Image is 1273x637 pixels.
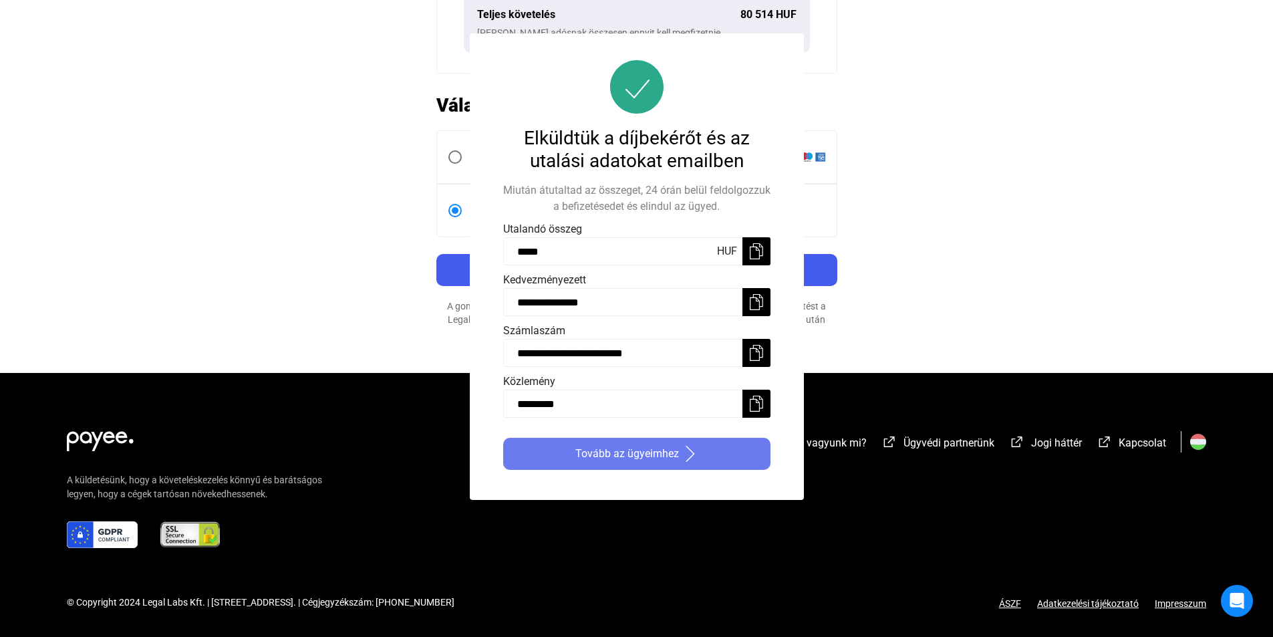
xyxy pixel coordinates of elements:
button: Tovább az ügyeimhezarrow-right-white [503,438,770,470]
img: arrow-right-white [682,446,698,462]
img: copy-white.svg [748,294,764,310]
span: Kedvezményezett [503,273,586,286]
h2: Válasszon fizetési módot [436,94,837,117]
span: Tovább az ügyeimhez [575,446,679,462]
a: Adatkezelési tájékoztató [1021,598,1155,609]
a: ÁSZF [999,598,1021,609]
div: 80 514 HUF [740,7,797,23]
div: A gomb megnyomásával még nem fizet, hanem átírányítjuk egy fizetési felületre. A fizetést a Legal... [436,299,837,340]
span: Kapcsolat [1119,436,1166,449]
img: external-link-white [881,435,897,449]
span: Közlemény [503,375,555,388]
img: success-icon [610,60,664,114]
span: Kik vagyunk mi? [789,436,867,449]
div: Open Intercom Messenger [1221,585,1253,617]
img: white-payee-white-dot.svg [67,424,134,451]
div: [PERSON_NAME] adósnak összesen ennyit kell megfizetnie [477,26,797,39]
div: Miután átutaltad az összeget, 24 órán belül feldolgozzuk a befizetésedet és elindul az ügyed. [503,182,770,215]
img: external-link-white [1009,435,1025,449]
span: Utalandó összeg [503,223,582,235]
img: gdpr [67,521,138,548]
a: Impresszum [1155,598,1206,609]
img: external-link-white [1097,435,1113,449]
img: copy-white.svg [748,243,764,259]
img: HU.svg [1190,434,1206,450]
span: Számlaszám [503,324,565,337]
img: copy-white.svg [748,345,764,361]
div: Elküldtük a díjbekérőt és az utalási adatokat emailben [503,127,770,172]
div: © Copyright 2024 Legal Labs Kft. | [STREET_ADDRESS]. | Cégjegyzékszám: [PHONE_NUMBER] [67,596,454,610]
span: Ügyvédi partnerünk [903,436,994,449]
div: Teljes követelés [477,7,740,23]
img: ssl [159,521,221,548]
img: copy-white.svg [748,396,764,412]
span: Jogi háttér [1031,436,1082,449]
